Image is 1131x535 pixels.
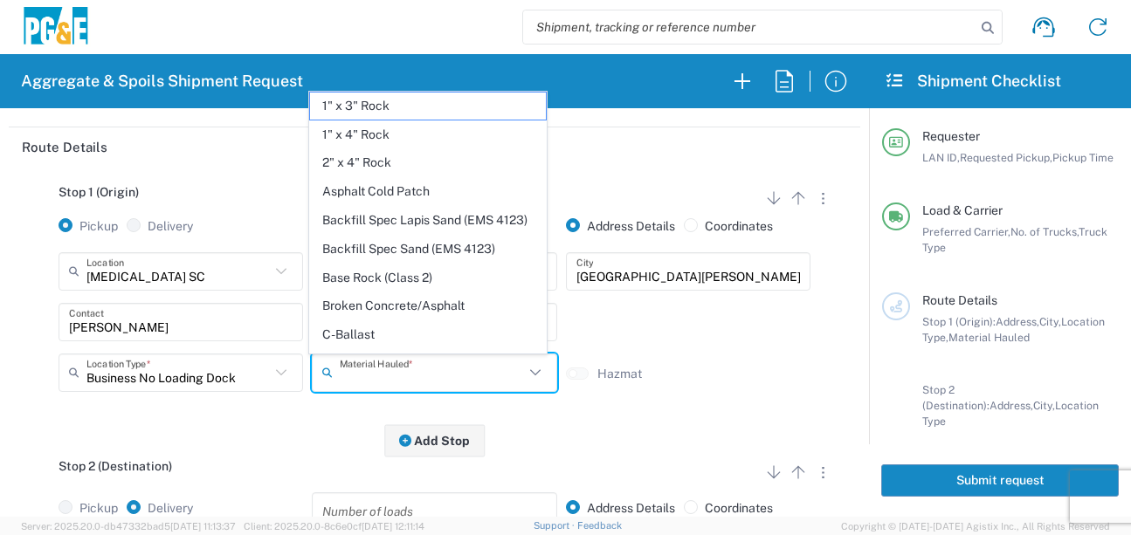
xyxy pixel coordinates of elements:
span: Requested Pickup, [960,151,1052,164]
span: Address, [990,399,1033,412]
span: Crushed Base Rock (3/4") [310,350,547,377]
span: Stop 2 (Destination): [922,383,990,412]
h2: Route Details [22,139,107,156]
span: Backfill Spec Sand (EMS 4123) [310,236,547,263]
span: Stop 1 (Origin) [59,185,139,199]
a: Feedback [577,520,622,531]
span: C-Ballast [310,321,547,348]
button: Add Stop [384,424,486,456]
button: Submit request [881,464,1119,497]
label: Coordinates [684,500,773,516]
span: [DATE] 11:13:37 [170,521,236,532]
input: Shipment, tracking or reference number [523,10,976,44]
span: Preferred Carrier, [922,225,1010,238]
span: Base Rock (Class 2) [310,264,547,292]
span: 1" x 3" Rock [310,93,547,120]
span: No. of Trucks, [1010,225,1079,238]
img: pge [21,7,91,48]
h2: Shipment Checklist [885,71,1061,92]
span: Address, [996,315,1039,328]
span: LAN ID, [922,151,960,164]
span: 2" x 4" Rock [310,149,547,176]
label: Address Details [566,218,675,234]
span: [DATE] 12:11:14 [362,521,424,532]
a: Support [534,520,577,531]
span: Material Hauled [948,331,1030,344]
span: Requester [922,129,980,143]
span: Stop 1 (Origin): [922,315,996,328]
span: Server: 2025.20.0-db47332bad5 [21,521,236,532]
label: Address Details [566,500,675,516]
span: Stop 2 (Destination) [59,459,172,473]
span: Pickup Time [1052,151,1114,164]
span: Client: 2025.20.0-8c6e0cf [244,521,424,532]
span: Route Details [922,293,997,307]
label: Hazmat [597,366,642,381]
h2: Aggregate & Spoils Shipment Request [21,71,303,92]
span: Broken Concrete/Asphalt [310,292,547,319]
label: Coordinates [684,218,773,234]
span: City, [1039,315,1061,328]
span: City, [1033,399,1055,412]
span: Backfill Spec Lapis Sand (EMS 4123) [310,207,547,234]
span: 1" x 4" Rock [310,121,547,148]
span: Load & Carrier [922,203,1003,217]
span: Asphalt Cold Patch [310,178,547,205]
span: Copyright © [DATE]-[DATE] Agistix Inc., All Rights Reserved [841,518,1110,534]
